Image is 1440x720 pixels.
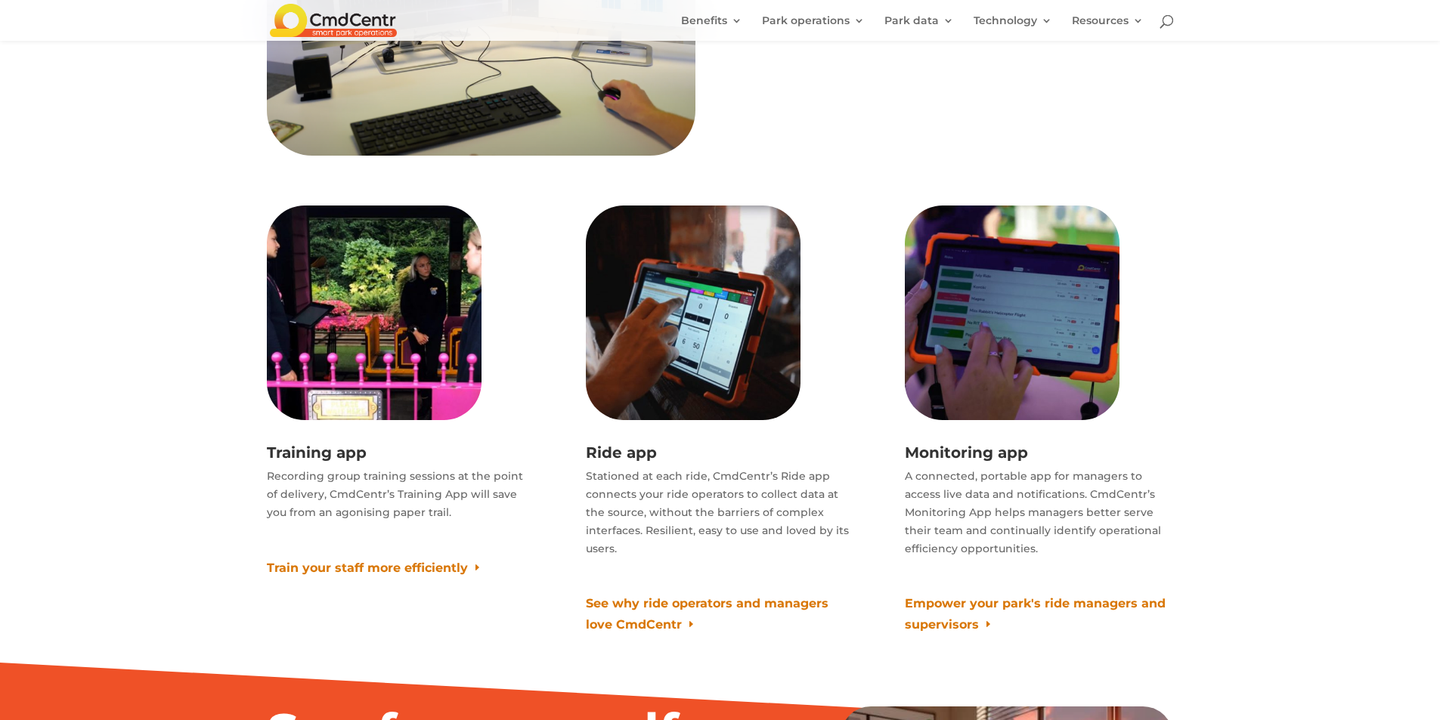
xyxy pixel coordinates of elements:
strong: Training app [267,443,367,462]
a: Empower your park's ride managers and supervisors [905,593,1174,634]
img: CmdCentr [270,4,397,36]
a: Train your staff more efficiently [267,558,536,578]
img: Training [267,205,482,421]
img: hand_on_screen [905,205,1120,421]
img: Tablet 2 [586,205,801,421]
span: Stationed at each ride, CmdCentr’s Ride app connects your ride operators to collect data at the s... [586,469,849,555]
a: Resources [1072,15,1144,41]
span: A connected, portable app for managers to access live data and notifications. CmdCentr’s Monitori... [905,469,1161,555]
a: Park data [884,15,954,41]
p: Recording group training sessions at the point of delivery, CmdCentr’s Training App will save you... [267,468,536,532]
strong: Ride app [586,443,657,462]
strong: Monitoring app [905,443,1028,462]
a: See why ride operators and managers love CmdCentr [586,593,855,634]
a: Benefits [681,15,742,41]
a: Park operations [762,15,865,41]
